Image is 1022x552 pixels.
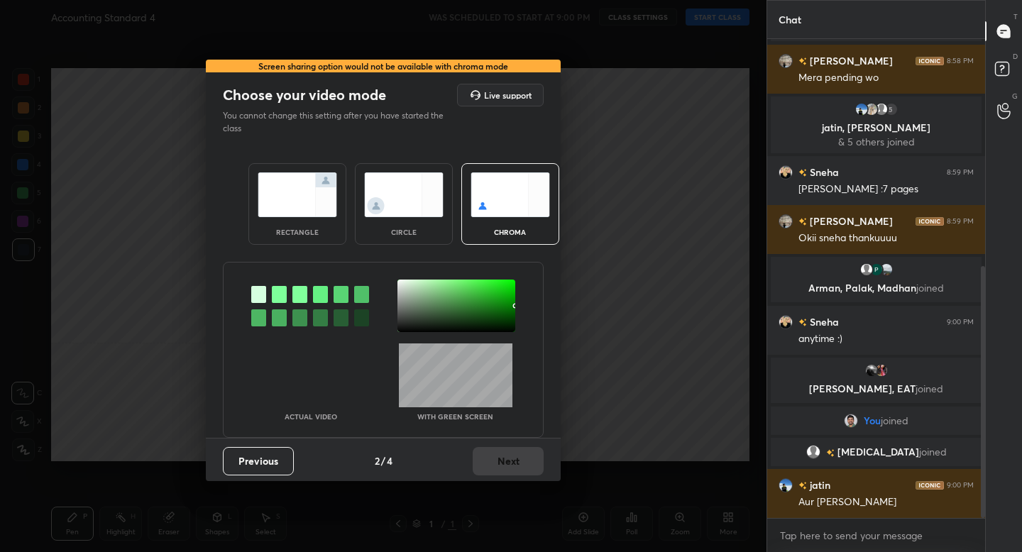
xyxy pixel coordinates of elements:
p: & 5 others joined [779,136,973,148]
img: 981c3d78cc69435fbb46153ab4220aa1.jpg [864,363,879,377]
img: default.png [859,263,874,277]
div: 8:59 PM [947,168,974,177]
h6: [PERSON_NAME] [807,214,893,228]
span: joined [881,415,908,426]
img: no-rating-badge.077c3623.svg [826,449,835,457]
p: You cannot change this setting after you have started the class [223,109,453,135]
img: f38e0d48d3da455eb587ff506802c407.jpg [779,54,793,68]
p: D [1013,51,1018,62]
p: Chat [767,1,813,38]
div: chroma [482,228,539,236]
div: [PERSON_NAME] :7 pages [798,182,974,197]
h5: Live support [484,91,532,99]
div: Mera pending wo [798,71,974,85]
p: G [1012,91,1018,101]
button: Previous [223,447,294,475]
p: With green screen [417,413,493,420]
h4: 2 [375,453,380,468]
img: 78d276a1fe3145d5acf4ec177bd2800b.39264937_3 [869,263,884,277]
p: Arman, Palak, Madhan [779,282,973,294]
div: 8:59 PM [947,217,974,226]
img: 484a4038a7ba428dad51a85f2878fb39.jpg [779,478,793,492]
img: iconic-dark.1390631f.png [916,481,944,490]
h6: Sneha [807,314,839,329]
img: 24d7a7b6214b4473be8a73a3b2981ca6.jpg [779,315,793,329]
span: joined [916,382,943,395]
div: Aur [PERSON_NAME] [798,495,974,509]
p: [PERSON_NAME], EAT [779,383,973,394]
img: chromaScreenIcon.c19ab0a0.svg [471,172,550,217]
img: 5c1b3679b7424cfb8ffd2799dc6506a7.jpg [864,102,879,116]
div: 9:00 PM [947,481,974,490]
img: normalScreenIcon.ae25ed63.svg [258,172,337,217]
h2: Choose your video mode [223,86,386,104]
p: T [1013,11,1018,22]
h4: 4 [387,453,392,468]
span: joined [919,446,947,458]
img: no-rating-badge.077c3623.svg [798,57,807,65]
img: 484a4038a7ba428dad51a85f2878fb39.jpg [855,102,869,116]
p: jatin, [PERSON_NAME] [779,122,973,133]
div: 8:58 PM [947,57,974,65]
p: Actual Video [285,413,337,420]
h6: jatin [807,478,830,492]
img: no-rating-badge.077c3623.svg [798,218,807,226]
img: 4642a2f3cf5d40fa9f292245883225c7.jpg [874,363,889,377]
div: Screen sharing option would not be available with chroma mode [206,60,561,72]
img: 24d7a7b6214b4473be8a73a3b2981ca6.jpg [779,165,793,180]
h6: Sneha [807,165,839,180]
div: anytime :) [798,332,974,346]
img: 5a0d4fc561a1460e8e53b5cd26d6736d.jpg [879,263,894,277]
img: no-rating-badge.077c3623.svg [798,319,807,326]
img: default.png [874,102,889,116]
div: 5 [884,102,899,116]
div: rectangle [269,228,326,236]
img: f38e0d48d3da455eb587ff506802c407.jpg [779,214,793,228]
img: no-rating-badge.077c3623.svg [798,482,807,490]
span: You [864,415,881,426]
div: Okii sneha thankuuuu [798,231,974,245]
span: [MEDICAL_DATA] [837,446,919,458]
img: 1ebc9903cf1c44a29e7bc285086513b0.jpg [844,414,858,428]
img: circleScreenIcon.acc0effb.svg [364,172,444,217]
div: 9:00 PM [947,318,974,326]
h4: / [381,453,385,468]
img: iconic-dark.1390631f.png [916,57,944,65]
img: no-rating-badge.077c3623.svg [798,169,807,177]
h6: [PERSON_NAME] [807,53,893,68]
div: grid [767,39,985,518]
span: joined [916,281,944,294]
div: circle [375,228,432,236]
img: default.png [806,445,820,459]
img: iconic-dark.1390631f.png [916,217,944,226]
